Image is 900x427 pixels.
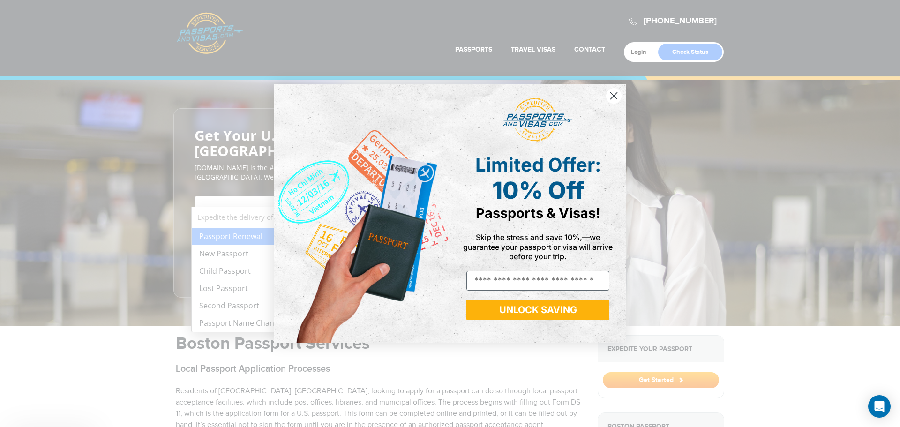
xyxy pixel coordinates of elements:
span: 10% Off [492,176,584,204]
div: Open Intercom Messenger [868,395,891,418]
span: Limited Offer: [475,153,601,176]
button: UNLOCK SAVING [466,300,609,320]
button: Close dialog [606,88,622,104]
span: Passports & Visas! [476,205,600,221]
img: de9cda0d-0715-46ca-9a25-073762a91ba7.png [274,84,450,343]
img: passports and visas [503,98,573,142]
span: Skip the stress and save 10%,—we guarantee your passport or visa will arrive before your trip. [463,232,613,261]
